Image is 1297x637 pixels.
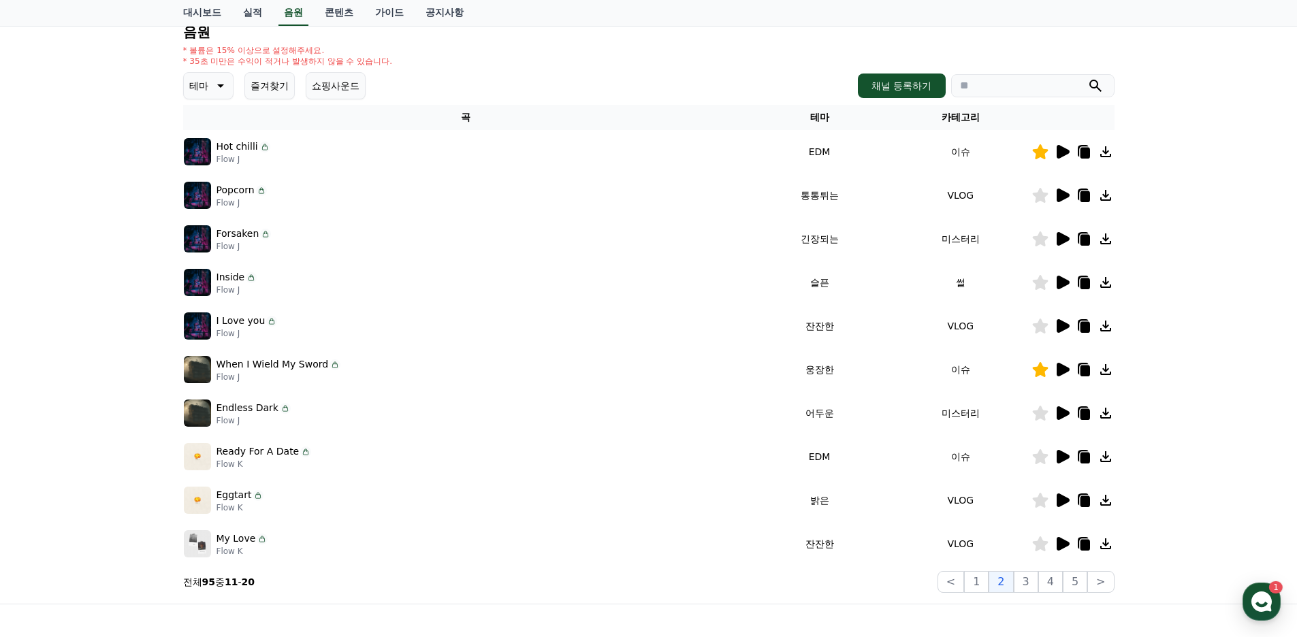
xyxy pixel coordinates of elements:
td: VLOG [890,174,1031,217]
img: music [184,530,211,557]
button: 2 [989,571,1013,593]
img: music [184,443,211,470]
p: Flow J [217,415,291,426]
a: 홈 [4,431,90,465]
p: Flow J [217,328,278,339]
td: EDM [749,435,890,478]
p: Flow J [217,284,257,295]
th: 곡 [183,105,749,130]
p: * 35초 미만은 수익이 적거나 발생하지 않을 수 있습니다. [183,56,393,67]
img: music [184,138,211,165]
p: Flow K [217,502,264,513]
td: 이슈 [890,435,1031,478]
img: music [184,225,211,252]
p: 전체 중 - [183,575,255,589]
p: * 볼륨은 15% 이상으로 설정해주세요. [183,45,393,56]
p: Flow J [217,372,341,382]
span: 설정 [210,452,227,463]
img: music [184,182,211,209]
img: music [184,312,211,340]
td: 이슈 [890,130,1031,174]
p: Forsaken [217,227,259,241]
a: 설정 [176,431,261,465]
strong: 20 [242,576,255,587]
p: I Love you [217,314,266,328]
img: music [184,356,211,383]
td: 웅장한 [749,348,890,391]
button: 쇼핑사운드 [306,72,366,99]
p: When I Wield My Sword [217,357,329,372]
td: 긴장되는 [749,217,890,261]
span: 홈 [43,452,51,463]
td: 잔잔한 [749,522,890,566]
td: 미스터리 [890,217,1031,261]
th: 카테고리 [890,105,1031,130]
button: 3 [1014,571,1038,593]
p: Eggtart [217,488,252,502]
button: 채널 등록하기 [858,73,945,98]
img: music [184,487,211,514]
button: < [938,571,964,593]
td: 이슈 [890,348,1031,391]
td: VLOG [890,304,1031,348]
button: 테마 [183,72,234,99]
span: 1 [138,431,143,442]
p: Flow K [217,546,268,557]
p: 테마 [189,76,208,95]
a: 1대화 [90,431,176,465]
th: 테마 [749,105,890,130]
td: 미스터리 [890,391,1031,435]
span: 대화 [125,453,141,463]
p: Flow J [217,154,270,165]
td: EDM [749,130,890,174]
td: VLOG [890,478,1031,522]
td: 밝은 [749,478,890,522]
button: 1 [964,571,989,593]
td: 통통튀는 [749,174,890,217]
p: Flow K [217,459,312,470]
p: Endless Dark [217,401,278,415]
p: My Love [217,532,256,546]
p: Ready For A Date [217,444,300,459]
button: 5 [1063,571,1087,593]
p: Inside [217,270,245,284]
p: Hot chilli [217,140,258,154]
td: 잔잔한 [749,304,890,348]
p: Flow J [217,241,272,252]
button: 4 [1038,571,1063,593]
strong: 11 [225,576,238,587]
button: 즐겨찾기 [244,72,295,99]
h4: 음원 [183,24,1115,39]
td: 썰 [890,261,1031,304]
button: > [1087,571,1114,593]
p: Popcorn [217,183,255,197]
td: 슬픈 [749,261,890,304]
td: 어두운 [749,391,890,435]
img: music [184,269,211,296]
strong: 95 [202,576,215,587]
td: VLOG [890,522,1031,566]
img: music [184,399,211,427]
p: Flow J [217,197,267,208]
